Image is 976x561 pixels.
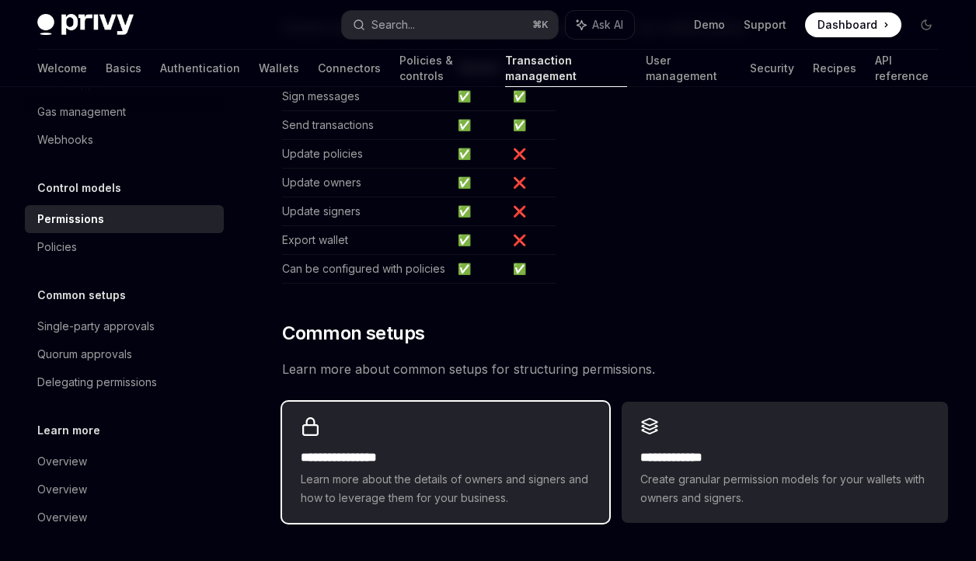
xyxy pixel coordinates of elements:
a: Wallets [259,50,299,87]
td: ✅ [451,140,507,169]
div: Policies [37,238,77,256]
span: Create granular permission models for your wallets with owners and signers. [640,470,929,507]
td: ✅ [507,111,556,140]
td: ❌ [507,197,556,226]
div: Single-party approvals [37,317,155,336]
a: Overview [25,448,224,476]
td: ✅ [507,255,556,284]
a: Support [744,17,786,33]
td: ❌ [507,226,556,255]
span: Dashboard [817,17,877,33]
a: **** **** ***Create granular permission models for your wallets with owners and signers. [622,402,948,523]
h5: Control models [37,179,121,197]
h5: Common setups [37,286,126,305]
a: Welcome [37,50,87,87]
a: Delegating permissions [25,368,224,396]
a: Policies & controls [399,50,486,87]
a: Permissions [25,205,224,233]
td: ✅ [451,169,507,197]
div: Overview [37,452,87,471]
a: Dashboard [805,12,901,37]
td: ✅ [451,197,507,226]
div: Delegating permissions [37,373,157,392]
td: Sign messages [282,82,451,111]
a: Single-party approvals [25,312,224,340]
div: Search... [371,16,415,34]
td: ✅ [451,111,507,140]
span: ⌘ K [532,19,549,31]
h5: Learn more [37,421,100,440]
span: Common setups [282,321,424,346]
div: Quorum approvals [37,345,132,364]
a: API reference [875,50,939,87]
a: Security [750,50,794,87]
button: Ask AI [566,11,634,39]
a: Overview [25,504,224,531]
a: Gas management [25,98,224,126]
td: ✅ [451,255,507,284]
a: Recipes [813,50,856,87]
div: Webhooks [37,131,93,149]
div: Gas management [37,103,126,121]
a: Quorum approvals [25,340,224,368]
td: Can be configured with policies [282,255,451,284]
td: ✅ [451,82,507,111]
a: Basics [106,50,141,87]
td: Update policies [282,140,451,169]
a: **** **** **** *Learn more about the details of owners and signers and how to leverage them for y... [282,402,608,523]
a: Demo [694,17,725,33]
div: Overview [37,508,87,527]
span: Learn more about the details of owners and signers and how to leverage them for your business. [301,470,590,507]
a: Webhooks [25,126,224,154]
td: ✅ [507,82,556,111]
a: Connectors [318,50,381,87]
td: Send transactions [282,111,451,140]
a: Overview [25,476,224,504]
img: dark logo [37,14,134,36]
td: ❌ [507,140,556,169]
span: Ask AI [592,17,623,33]
td: Update signers [282,197,451,226]
a: Authentication [160,50,240,87]
div: Permissions [37,210,104,228]
a: Policies [25,233,224,261]
td: ❌ [507,169,556,197]
td: Update owners [282,169,451,197]
button: Toggle dark mode [914,12,939,37]
a: Transaction management [505,50,627,87]
a: User management [646,50,731,87]
span: Learn more about common setups for structuring permissions. [282,358,948,380]
td: Export wallet [282,226,451,255]
td: ✅ [451,226,507,255]
button: Search...⌘K [342,11,558,39]
div: Overview [37,480,87,499]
